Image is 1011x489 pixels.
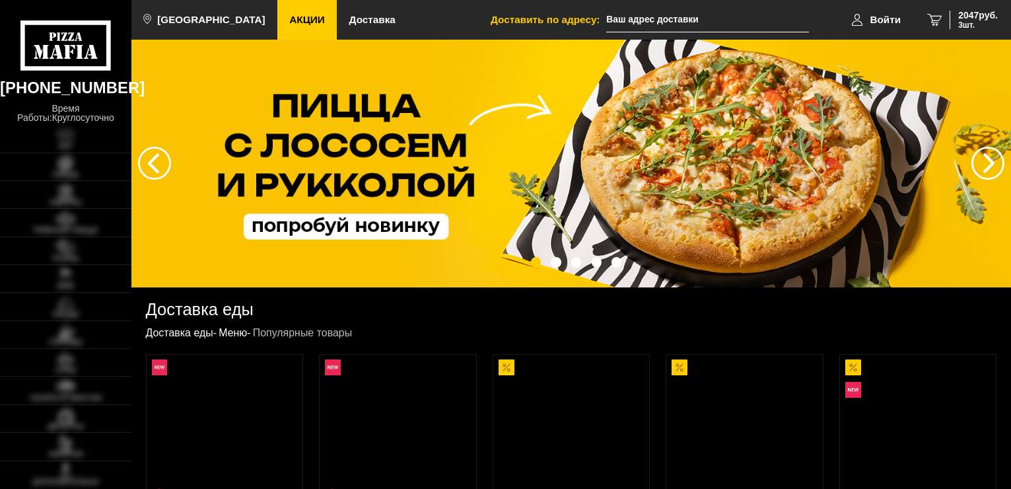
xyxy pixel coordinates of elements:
h1: Доставка еды [146,301,254,319]
img: Новинка [152,359,168,375]
span: Войти [870,15,901,24]
button: точки переключения [592,257,602,267]
span: 3 шт. [958,21,998,29]
div: Популярные товары [253,326,352,340]
img: Акционный [845,359,861,375]
a: Доставка еды- [146,327,217,338]
button: точки переключения [571,257,581,267]
span: [GEOGRAPHIC_DATA] [157,15,265,24]
span: 2047 руб. [958,11,998,20]
img: Новинка [325,359,341,375]
span: Акции [289,15,325,24]
a: Меню- [219,327,250,338]
button: точки переключения [611,257,621,267]
span: Доставка [349,15,396,24]
button: точки переключения [551,257,561,267]
img: Акционный [499,359,514,375]
img: Акционный [672,359,687,375]
button: точки переключения [531,257,541,267]
button: следующий [138,147,171,180]
input: Ваш адрес доставки [606,8,808,32]
span: Доставить по адресу: [491,15,606,24]
button: предыдущий [971,147,1004,180]
img: Новинка [845,382,861,398]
